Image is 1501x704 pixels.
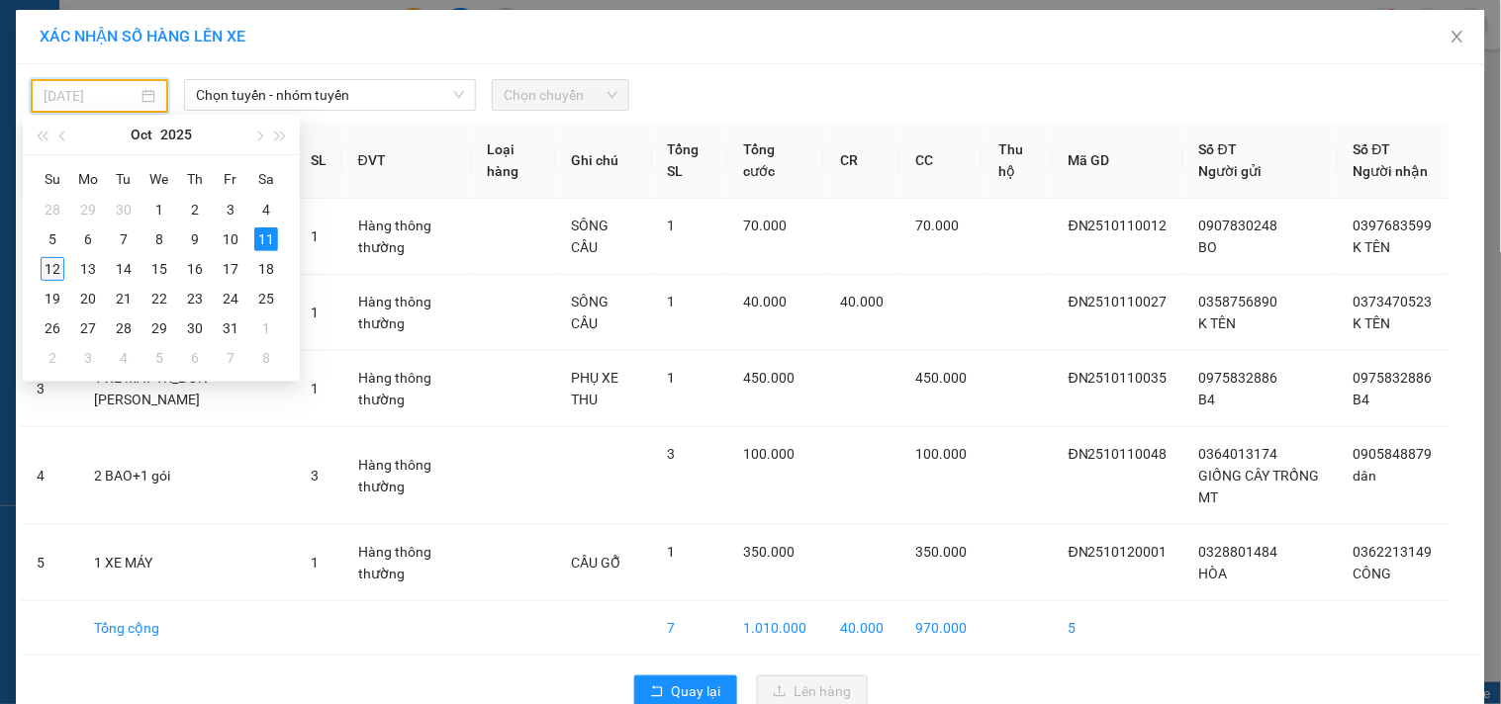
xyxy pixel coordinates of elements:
[915,370,967,386] span: 450.000
[824,601,899,656] td: 40.000
[1354,315,1391,331] span: K TÊN
[1430,10,1485,65] button: Close
[672,680,721,702] span: Quay lại
[342,123,472,199] th: ĐVT
[78,525,295,601] td: 1 XE MÁY
[141,284,177,313] td: 2025-10-22
[556,123,652,199] th: Ghi chú
[1354,566,1392,581] span: CÔNG
[76,287,100,310] div: 20
[248,163,284,195] th: Sa
[35,195,70,224] td: 2025-09-28
[254,316,278,340] div: 1
[1199,446,1278,462] span: 0364013174
[76,316,100,340] div: 27
[213,195,248,224] td: 2025-10-03
[70,313,106,343] td: 2025-10-27
[213,254,248,284] td: 2025-10-17
[1199,141,1237,157] span: Số ĐT
[1354,163,1429,179] span: Người nhận
[652,123,728,199] th: Tổng SL
[1354,446,1433,462] span: 0905848879
[40,27,245,45] span: XÁC NHẬN SỐ HÀNG LÊN XE
[342,427,472,525] td: Hàng thông thường
[213,163,248,195] th: Fr
[35,284,70,313] td: 2025-10-19
[112,227,136,251] div: 7
[70,195,106,224] td: 2025-09-29
[147,287,171,310] div: 22
[219,198,242,221] div: 3
[141,163,177,195] th: We
[1069,544,1168,560] span: ĐN2510120001
[112,346,136,370] div: 4
[1199,294,1278,309] span: 0358756890
[177,195,213,224] td: 2025-10-02
[1199,566,1228,581] span: HÒA
[1199,218,1278,233] span: 0907830248
[915,544,967,560] span: 350.000
[21,525,78,601] td: 5
[70,343,106,373] td: 2025-11-03
[1354,544,1433,560] span: 0362213149
[254,346,278,370] div: 8
[76,346,100,370] div: 3
[342,525,472,601] td: Hàng thông thường
[311,228,319,244] span: 1
[1354,294,1433,309] span: 0373470523
[141,313,177,343] td: 2025-10-29
[1053,601,1183,656] td: 5
[78,427,295,525] td: 2 BAO+1 gói
[311,555,319,571] span: 1
[147,316,171,340] div: 29
[106,284,141,313] td: 2025-10-21
[1354,218,1433,233] span: 0397683599
[311,305,319,320] span: 1
[504,80,617,110] span: Chọn chuyến
[70,163,106,195] th: Mo
[112,257,136,281] div: 14
[141,224,177,254] td: 2025-10-08
[21,123,78,199] th: STT
[196,80,464,110] span: Chọn tuyến - nhóm tuyến
[727,601,824,656] td: 1.010.000
[1199,468,1320,505] span: GIỐNG CÂY TRỒNG MT
[219,346,242,370] div: 7
[70,224,106,254] td: 2025-10-06
[1053,123,1183,199] th: Mã GD
[219,227,242,251] div: 10
[160,115,192,154] button: 2025
[141,195,177,224] td: 2025-10-01
[743,294,787,309] span: 40.000
[76,198,100,221] div: 29
[35,224,70,254] td: 2025-10-05
[915,446,967,462] span: 100.000
[1069,294,1168,309] span: ĐN2510110027
[76,227,100,251] div: 6
[35,343,70,373] td: 2025-11-02
[668,218,676,233] span: 1
[41,316,64,340] div: 26
[1354,239,1391,255] span: K TÊN
[41,198,64,221] div: 28
[106,254,141,284] td: 2025-10-14
[254,287,278,310] div: 25
[311,381,319,396] span: 1
[21,351,78,427] td: 3
[1354,392,1370,407] span: B4
[1199,239,1218,255] span: BO
[141,254,177,284] td: 2025-10-15
[35,163,70,195] th: Su
[78,601,295,656] td: Tổng cộng
[147,257,171,281] div: 15
[21,275,78,351] td: 2
[342,351,472,427] td: Hàng thông thường
[177,254,213,284] td: 2025-10-16
[1199,392,1216,407] span: B4
[668,544,676,560] span: 1
[342,199,472,275] td: Hàng thông thường
[112,198,136,221] div: 30
[311,468,319,484] span: 3
[1069,446,1168,462] span: ĐN2510110048
[248,284,284,313] td: 2025-10-25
